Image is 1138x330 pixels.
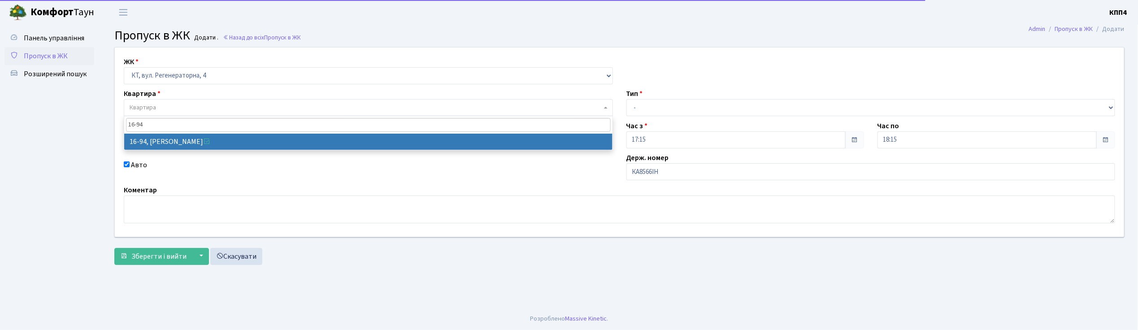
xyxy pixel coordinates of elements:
[626,152,669,163] label: Держ. номер
[1110,7,1127,18] a: КПП4
[223,33,301,42] a: Назад до всіхПропуск в ЖК
[1016,20,1138,39] nav: breadcrumb
[24,33,84,43] span: Панель управління
[4,29,94,47] a: Панель управління
[114,248,192,265] button: Зберегти і вийти
[4,47,94,65] a: Пропуск в ЖК
[24,69,87,79] span: Розширений пошук
[1029,24,1046,34] a: Admin
[626,88,643,99] label: Тип
[264,33,301,42] span: Пропуск в ЖК
[124,88,161,99] label: Квартира
[30,5,94,20] span: Таун
[112,5,135,20] button: Переключити навігацію
[130,103,156,112] span: Квартира
[124,56,139,67] label: ЖК
[565,314,607,323] a: Massive Kinetic
[30,5,74,19] b: Комфорт
[530,314,608,324] div: Розроблено .
[114,26,190,44] span: Пропуск в ЖК
[4,65,94,83] a: Розширений пошук
[1055,24,1093,34] a: Пропуск в ЖК
[193,34,219,42] small: Додати .
[877,121,899,131] label: Час по
[131,252,187,261] span: Зберегти і вийти
[131,160,147,170] label: Авто
[1110,8,1127,17] b: КПП4
[210,248,262,265] a: Скасувати
[124,185,157,195] label: Коментар
[626,121,648,131] label: Час з
[626,163,1116,180] input: АА1234АА
[9,4,27,22] img: logo.png
[24,51,68,61] span: Пропуск в ЖК
[1093,24,1125,34] li: Додати
[124,134,612,150] li: 16-94, [PERSON_NAME]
